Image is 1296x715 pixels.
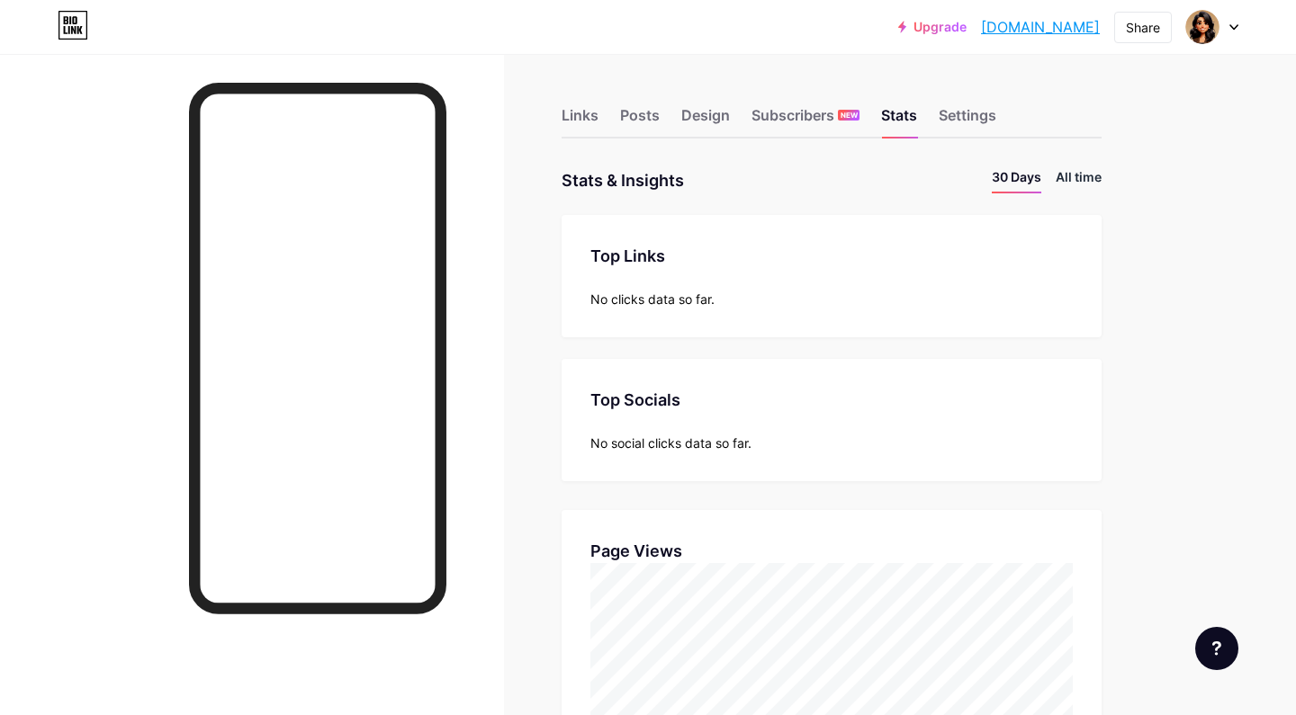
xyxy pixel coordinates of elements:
a: [DOMAIN_NAME] [981,16,1100,38]
div: Top Links [590,244,1073,268]
div: Page Views [590,539,1073,563]
a: Upgrade [898,20,967,34]
div: Settings [939,104,996,137]
li: 30 Days [992,167,1041,193]
div: Posts [620,104,660,137]
img: bizpropulsion [1185,10,1219,44]
div: No social clicks data so far. [590,433,1073,452]
div: Subscribers [751,104,859,137]
div: Stats [881,104,917,137]
li: All time [1056,167,1102,193]
div: Stats & Insights [562,167,684,193]
div: Links [562,104,598,137]
div: No clicks data so far. [590,290,1073,308]
div: Design [681,104,730,137]
div: Top Socials [590,388,1073,412]
div: Share [1126,18,1160,37]
span: NEW [841,110,858,121]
